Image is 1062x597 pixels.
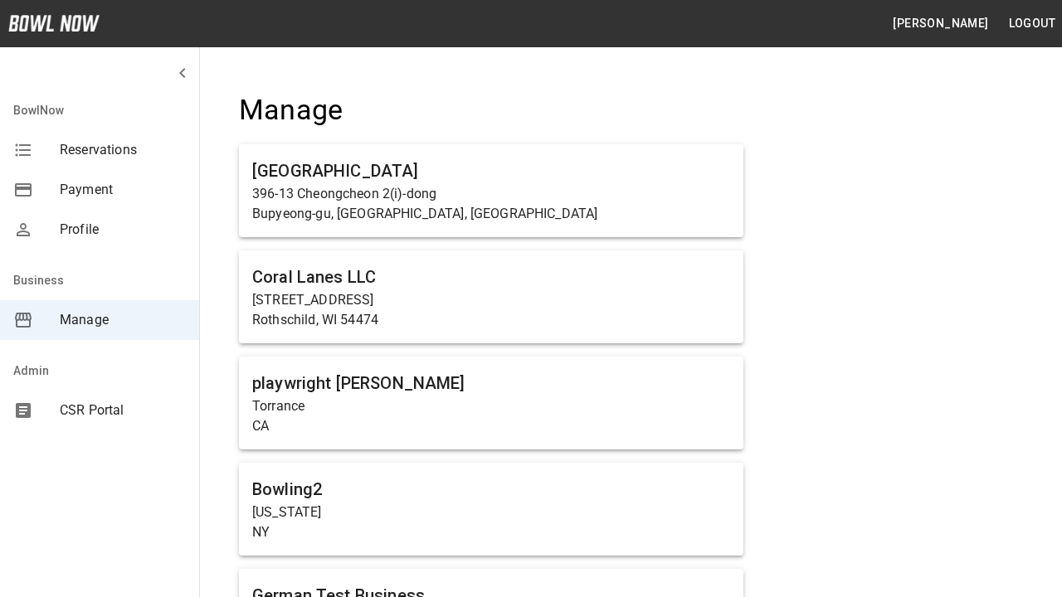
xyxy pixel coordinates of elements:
p: Bupyeong-gu, [GEOGRAPHIC_DATA], [GEOGRAPHIC_DATA] [252,204,730,224]
p: [US_STATE] [252,502,730,522]
img: logo [8,15,100,32]
span: Manage [60,310,186,330]
p: Rothschild, WI 54474 [252,310,730,330]
button: Logout [1002,8,1062,39]
p: 396-13 Cheongcheon 2(i)-dong [252,184,730,204]
p: CA [252,416,730,436]
h6: Coral Lanes LLC [252,264,730,290]
h6: [GEOGRAPHIC_DATA] [252,158,730,184]
span: Reservations [60,140,186,160]
span: Payment [60,180,186,200]
span: Profile [60,220,186,240]
p: Torrance [252,396,730,416]
button: [PERSON_NAME] [886,8,995,39]
h6: Bowling2 [252,476,730,502]
h6: playwright [PERSON_NAME] [252,370,730,396]
span: CSR Portal [60,400,186,420]
p: [STREET_ADDRESS] [252,290,730,310]
p: NY [252,522,730,542]
h4: Manage [239,93,743,128]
